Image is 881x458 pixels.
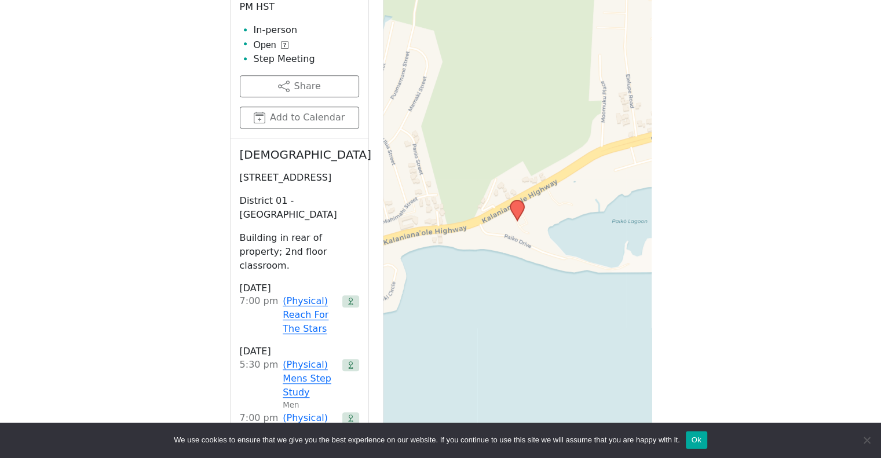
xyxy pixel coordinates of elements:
small: Men [283,400,299,411]
p: Building in rear of property; 2nd floor classroom. [240,231,359,273]
button: Ok [686,431,707,449]
button: Add to Calendar [240,107,359,129]
a: (Physical) Reach For The Stars [283,294,337,336]
div: 7:00 PM [240,294,279,336]
li: In-person [254,23,359,37]
a: (Physical) Mens Step Study [283,358,337,400]
h3: [DATE] [240,345,359,358]
h3: [DATE] [240,282,359,295]
h2: [DEMOGRAPHIC_DATA] [240,148,359,162]
div: 5:30 PM [240,358,279,411]
li: Step Meeting [254,52,359,66]
span: Open [254,38,276,52]
span: We use cookies to ensure that we give you the best experience on our website. If you continue to ... [174,434,679,446]
button: Share [240,75,359,97]
p: [STREET_ADDRESS] [240,171,359,185]
p: District 01 - [GEOGRAPHIC_DATA] [240,194,359,222]
span: No [861,434,872,446]
button: Open [254,38,288,52]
